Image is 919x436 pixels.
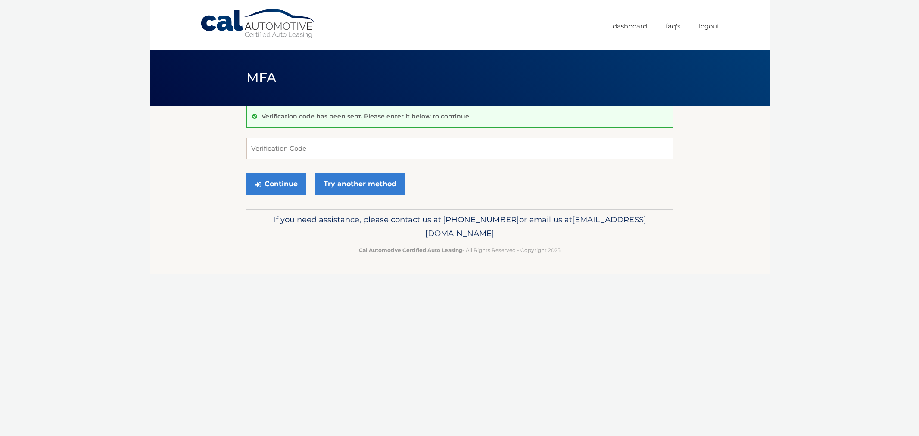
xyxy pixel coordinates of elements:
p: If you need assistance, please contact us at: or email us at [252,213,667,240]
input: Verification Code [246,138,673,159]
a: Logout [699,19,720,33]
span: [PHONE_NUMBER] [443,215,519,224]
p: Verification code has been sent. Please enter it below to continue. [262,112,470,120]
span: MFA [246,69,277,85]
strong: Cal Automotive Certified Auto Leasing [359,247,462,253]
span: [EMAIL_ADDRESS][DOMAIN_NAME] [425,215,646,238]
a: FAQ's [666,19,680,33]
p: - All Rights Reserved - Copyright 2025 [252,246,667,255]
a: Cal Automotive [200,9,316,39]
button: Continue [246,173,306,195]
a: Try another method [315,173,405,195]
a: Dashboard [613,19,647,33]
